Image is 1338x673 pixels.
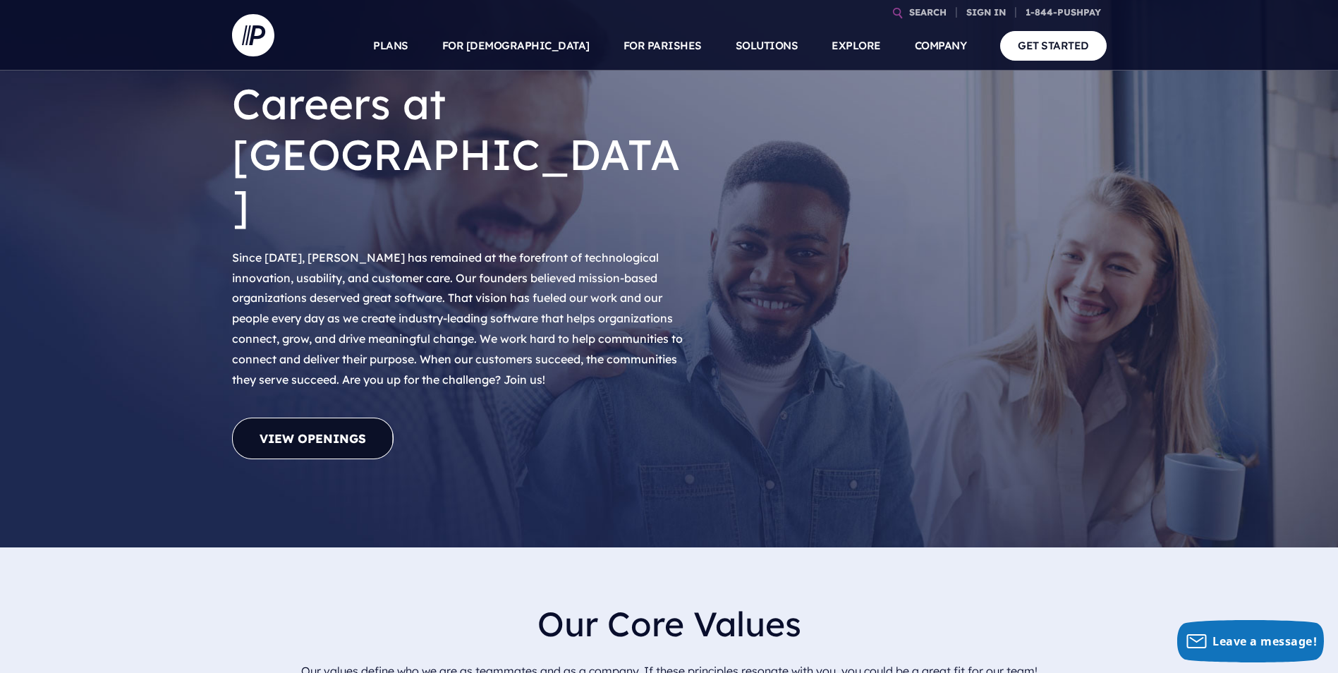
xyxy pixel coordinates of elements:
[442,21,590,71] a: FOR [DEMOGRAPHIC_DATA]
[832,21,881,71] a: EXPLORE
[915,21,967,71] a: COMPANY
[232,67,691,242] h1: Careers at [GEOGRAPHIC_DATA]
[373,21,408,71] a: PLANS
[624,21,702,71] a: FOR PARISHES
[232,250,683,387] span: Since [DATE], [PERSON_NAME] has remained at the forefront of technological innovation, usability,...
[243,593,1095,655] h2: Our Core Values
[1212,633,1317,649] span: Leave a message!
[736,21,798,71] a: SOLUTIONS
[232,418,394,459] a: View Openings
[1177,620,1324,662] button: Leave a message!
[1000,31,1107,60] a: GET STARTED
